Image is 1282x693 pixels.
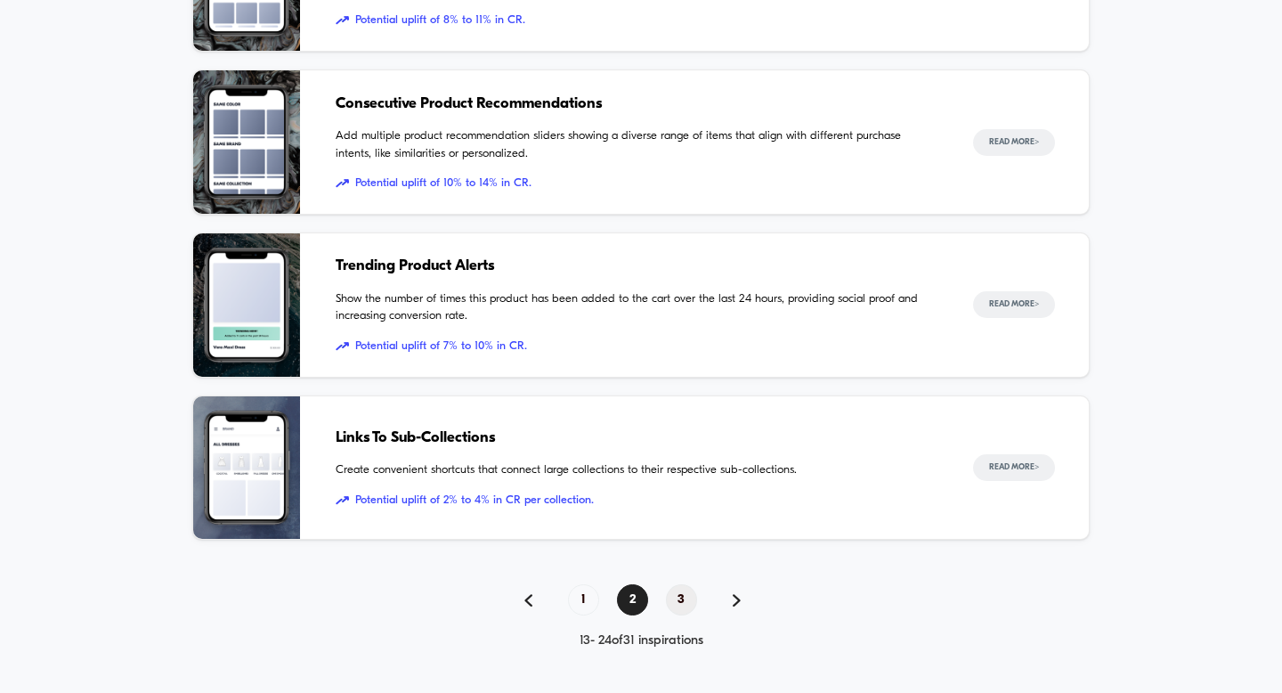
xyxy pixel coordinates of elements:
[336,427,937,450] span: Links To Sub-Collections
[733,594,741,607] img: pagination forward
[336,338,937,355] span: Potential uplift of 7% to 10% in CR.
[193,233,300,377] img: Show the number of times this product has been added to the cart over the last 24 hours, providin...
[336,175,937,192] span: Potential uplift of 10% to 14% in CR.
[336,255,937,278] span: Trending Product Alerts
[973,129,1055,156] button: Read More>
[568,584,599,616] span: 1
[336,492,937,510] span: Potential uplift of 2% to 4% in CR per collection.
[192,633,1090,648] div: 13 - 24 of 31 inspirations
[336,127,937,162] span: Add multiple product recommendation sliders showing a diverse range of items that align with diff...
[193,396,300,540] img: Create convenient shortcuts that connect large collections to their respective sub-collections.
[973,291,1055,318] button: Read More>
[336,290,937,325] span: Show the number of times this product has been added to the cart over the last 24 hours, providin...
[336,93,937,116] span: Consecutive Product Recommendations
[617,584,648,616] span: 2
[666,584,697,616] span: 3
[336,461,937,479] span: Create convenient shortcuts that connect large collections to their respective sub-collections.
[193,70,300,214] img: Add multiple product recommendation sliders showing a diverse range of items that align with diff...
[336,12,937,29] span: Potential uplift of 8% to 11% in CR.
[524,594,532,607] img: pagination back
[973,454,1055,481] button: Read More>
